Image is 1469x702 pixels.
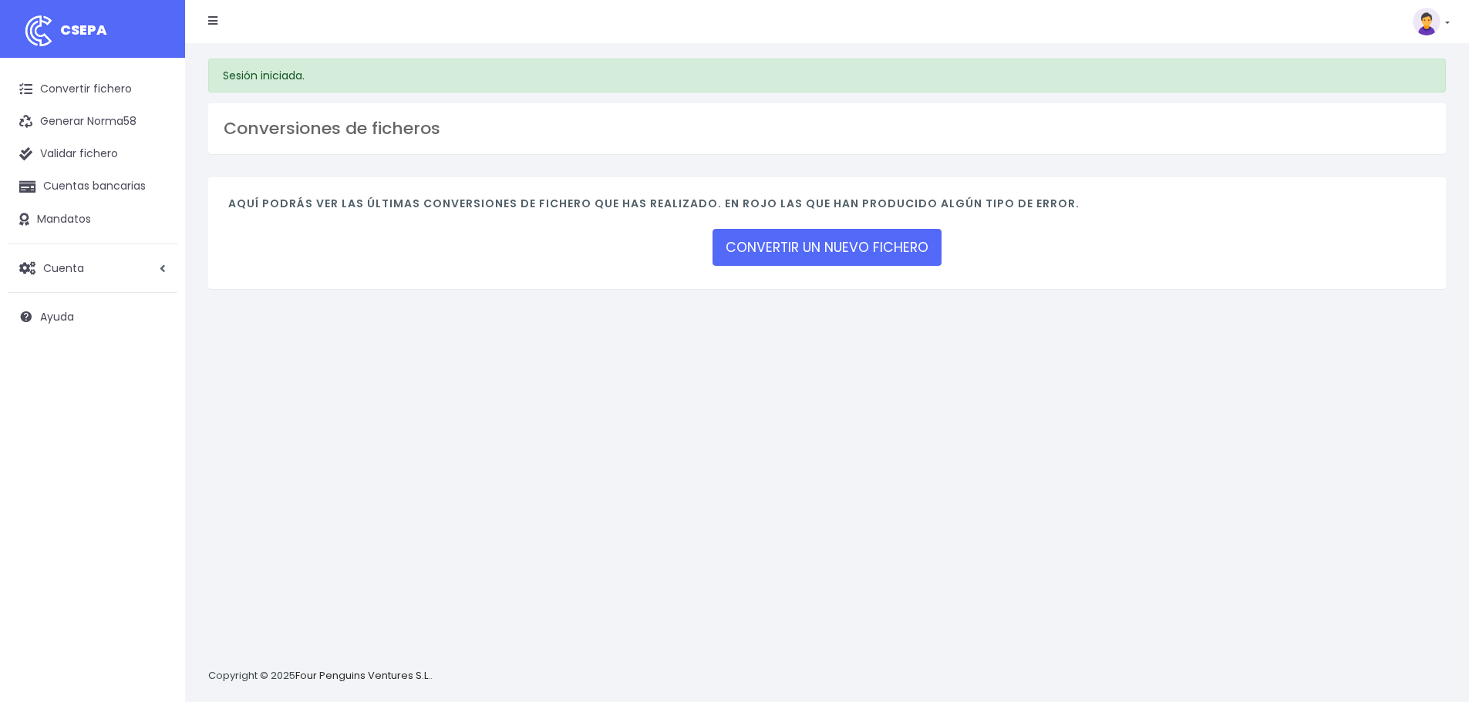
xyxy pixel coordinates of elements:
a: Validar fichero [8,138,177,170]
h4: Aquí podrás ver las últimas conversiones de fichero que has realizado. En rojo las que han produc... [228,197,1426,218]
p: Copyright © 2025 . [208,668,433,684]
a: Four Penguins Ventures S.L. [295,668,430,683]
a: Cuentas bancarias [8,170,177,203]
a: Generar Norma58 [8,106,177,138]
img: logo [19,12,58,50]
h3: Conversiones de ficheros [224,119,1430,139]
a: Ayuda [8,301,177,333]
a: CONVERTIR UN NUEVO FICHERO [713,229,942,266]
span: Ayuda [40,309,74,324]
span: CSEPA [60,20,107,39]
img: profile [1413,8,1440,35]
div: Sesión iniciada. [208,59,1446,92]
a: Convertir fichero [8,73,177,106]
a: Mandatos [8,203,177,236]
span: Cuenta [43,260,84,275]
a: Cuenta [8,252,177,284]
